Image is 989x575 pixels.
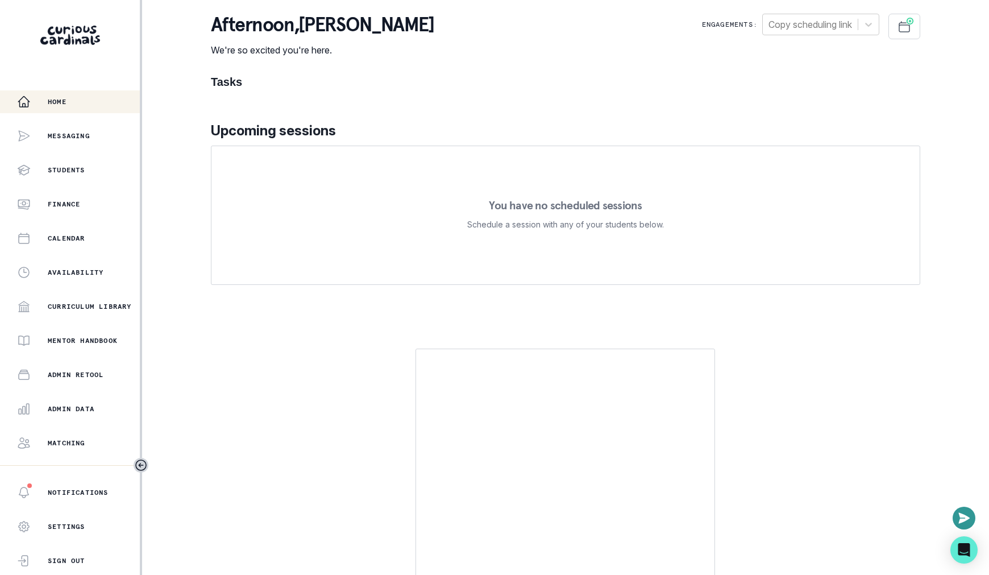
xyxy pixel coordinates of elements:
[48,488,109,497] p: Notifications
[48,404,94,413] p: Admin Data
[702,20,758,29] p: Engagements:
[48,522,85,531] p: Settings
[211,121,920,141] p: Upcoming sessions
[211,43,434,57] p: We're so excited you're here.
[211,75,920,89] h1: Tasks
[40,26,100,45] img: Curious Cardinals Logo
[134,458,148,473] button: Toggle sidebar
[48,370,103,379] p: Admin Retool
[48,302,132,311] p: Curriculum Library
[48,234,85,243] p: Calendar
[48,200,80,209] p: Finance
[48,97,67,106] p: Home
[467,218,664,231] p: Schedule a session with any of your students below.
[48,268,103,277] p: Availability
[211,14,434,36] p: afternoon , [PERSON_NAME]
[950,536,978,564] div: Open Intercom Messenger
[953,507,975,530] button: Open or close messaging widget
[48,336,118,345] p: Mentor Handbook
[48,556,85,565] p: Sign Out
[48,131,90,140] p: Messaging
[489,200,642,211] p: You have no scheduled sessions
[888,14,920,39] button: Schedule Sessions
[48,439,85,448] p: Matching
[48,166,85,175] p: Students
